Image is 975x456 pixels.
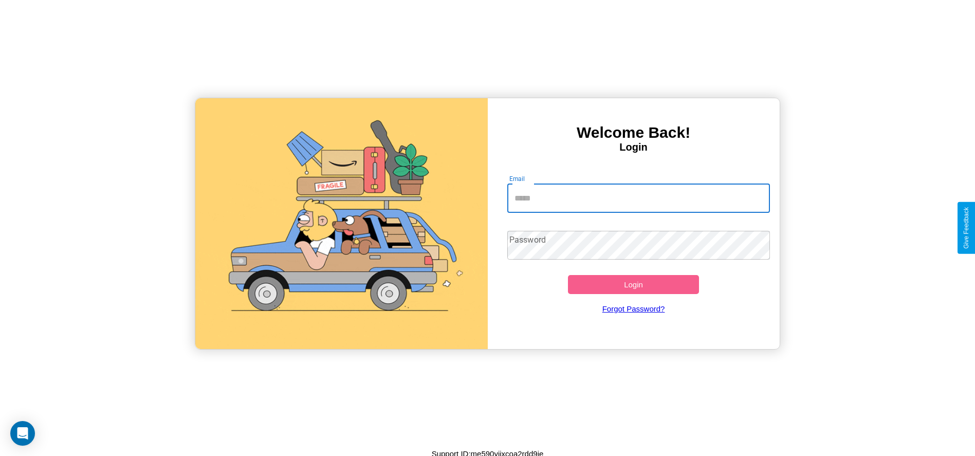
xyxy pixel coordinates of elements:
h3: Welcome Back! [488,124,780,141]
div: Open Intercom Messenger [10,421,35,446]
label: Email [509,174,525,183]
h4: Login [488,141,780,153]
img: gif [195,98,487,349]
div: Give Feedback [963,207,970,249]
button: Login [568,275,700,294]
a: Forgot Password? [502,294,765,323]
